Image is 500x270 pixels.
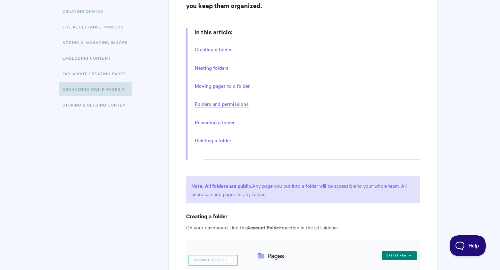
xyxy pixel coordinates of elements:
[191,182,203,189] strong: Note:
[195,119,235,126] a: Renaming a folder
[247,223,284,231] strong: Account Folders
[195,82,250,90] a: Moving pages to a folder
[450,235,486,256] iframe: Toggle Customer Support
[59,82,132,96] a: Organizing Qwilr Pages
[195,64,228,72] a: Nesting folders
[62,4,108,18] a: Creating Quotes
[194,28,232,36] strong: In this article:
[208,182,252,189] strong: ll folders are public.
[62,98,134,112] a: Storing & Reusing Content
[62,51,116,65] a: Embedding Content
[186,223,420,231] p: On your dashboard, find the section in the left sidebar.
[62,35,133,49] a: Adding & Managing Images
[195,100,249,108] a: Folders and permissions
[62,67,131,81] a: FAQ About Creating Pages
[186,176,420,203] p: Any page you put into a folder will be accessible to your whole team. All users can add pages to ...
[195,46,232,53] a: Creating a folder
[62,20,129,34] a: The Acceptance Process
[186,212,420,220] h4: Creating a folder
[205,182,208,189] strong: A
[195,137,231,144] a: Deleting a folder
